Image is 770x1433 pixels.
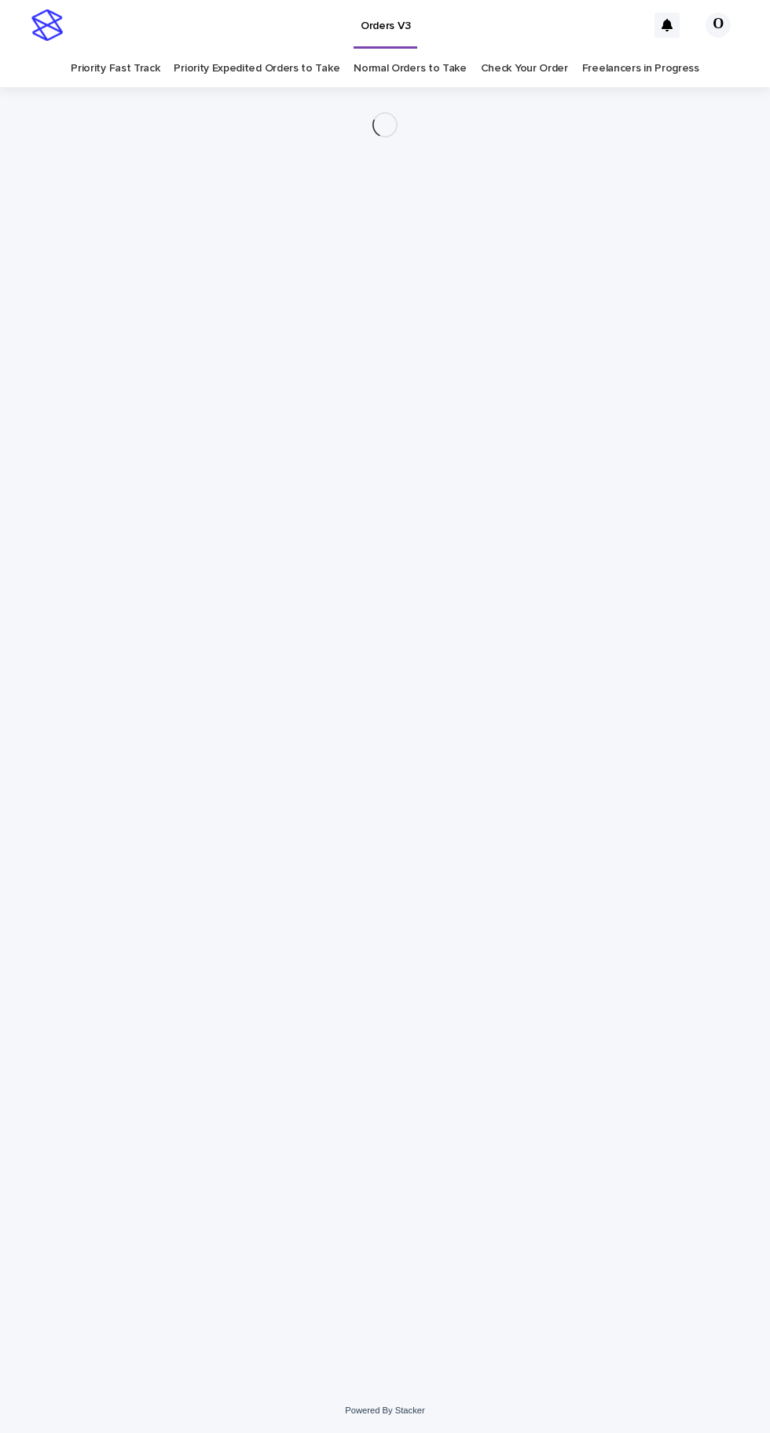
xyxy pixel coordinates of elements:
[345,1406,424,1415] a: Powered By Stacker
[174,50,339,87] a: Priority Expedited Orders to Take
[31,9,63,41] img: stacker-logo-s-only.png
[354,50,467,87] a: Normal Orders to Take
[71,50,159,87] a: Priority Fast Track
[706,13,731,38] div: О
[582,50,699,87] a: Freelancers in Progress
[481,50,568,87] a: Check Your Order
